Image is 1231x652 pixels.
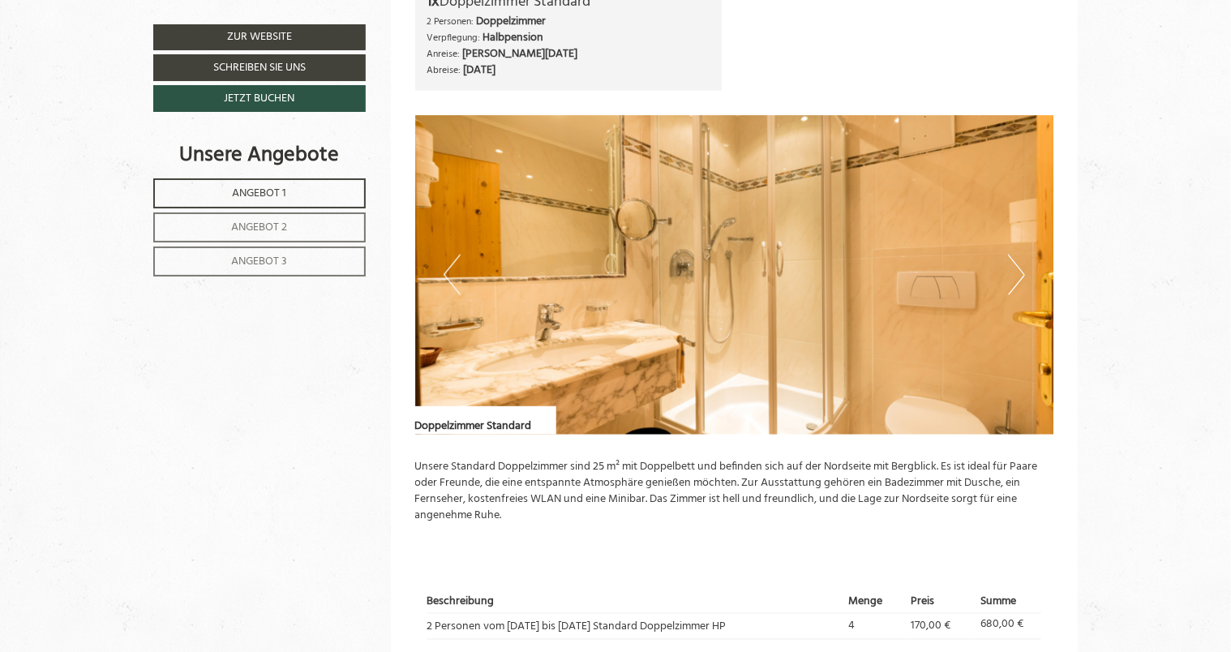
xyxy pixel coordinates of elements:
span: Angebot 2 [232,218,288,237]
a: Schreiben Sie uns [153,54,366,81]
button: Next [1008,255,1025,295]
b: Doppelzimmer [477,12,547,31]
th: Preis [905,592,975,614]
p: Unsere Standard Doppelzimmer sind 25 m² mit Doppelbett und befinden sich auf der Nordseite mit Be... [415,459,1054,524]
th: Beschreibung [427,592,843,614]
td: 2 Personen vom [DATE] bis [DATE] Standard Doppelzimmer HP [427,614,843,639]
a: Jetzt buchen [153,85,366,112]
b: [DATE] [464,61,496,79]
b: Halbpension [483,28,544,47]
img: image [415,115,1054,435]
a: Zur Website [153,24,366,50]
small: 2 Personen: [427,14,474,29]
small: Abreise: [427,62,461,78]
span: Angebot 3 [232,252,288,271]
small: Anreise: [427,46,461,62]
span: Angebot 1 [233,184,287,203]
small: Verpflegung: [427,30,481,45]
td: 4 [843,614,905,639]
button: Previous [444,255,461,295]
span: 170,00 € [911,617,950,636]
th: Menge [843,592,905,614]
td: 680,00 € [975,614,1041,639]
div: Unsere Angebote [153,140,366,170]
b: [PERSON_NAME][DATE] [463,45,578,63]
th: Summe [975,592,1041,614]
div: Doppelzimmer Standard [415,406,556,435]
